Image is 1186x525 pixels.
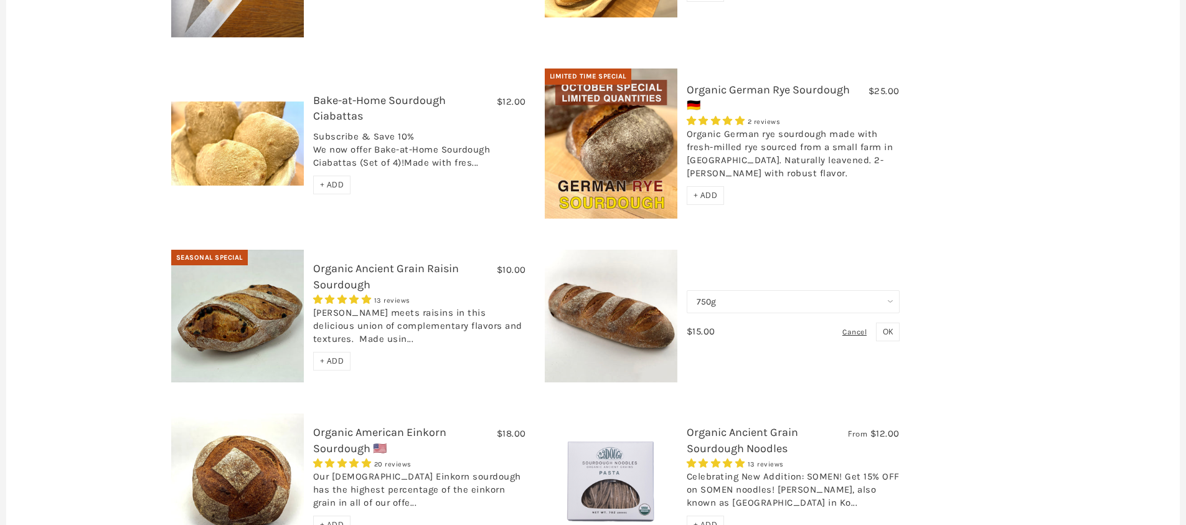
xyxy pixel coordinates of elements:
[870,428,900,439] span: $12.00
[545,69,677,218] img: Organic German Rye Sourdough 🇩🇪
[374,460,412,468] span: 20 reviews
[313,458,374,469] span: 4.95 stars
[313,93,446,123] a: Bake-at-Home Sourdough Ciabattas
[313,294,374,305] span: 4.92 stars
[694,190,718,201] span: + ADD
[171,102,304,186] img: Bake-at-Home Sourdough Ciabattas
[748,460,784,468] span: 13 reviews
[313,352,351,371] div: + ADD
[876,323,900,341] button: OK
[687,186,725,205] div: + ADD
[313,130,526,176] div: Subscribe & Save 10% We now offer Bake-at-Home Sourdough Ciabattas (Set of 4)!Made with fres...
[545,69,631,85] div: Limited Time Special
[687,458,748,469] span: 4.85 stars
[171,250,248,266] div: Seasonal Special
[687,323,715,340] div: $15.00
[868,85,900,97] span: $25.00
[545,250,677,382] img: Organic American Ancient Grains Sourdough 🇺🇸
[374,296,410,305] span: 13 reviews
[313,425,446,455] a: Organic American Einkorn Sourdough 🇺🇸
[171,250,304,382] img: Organic Ancient Grain Raisin Sourdough
[497,96,526,107] span: $12.00
[497,428,526,439] span: $18.00
[313,262,459,291] a: Organic Ancient Grain Raisin Sourdough
[320,356,344,366] span: + ADD
[313,470,526,516] div: Our [DEMOGRAPHIC_DATA] Einkorn sourdough has the highest percentage of the einkorn grain in all o...
[687,425,798,455] a: Organic Ancient Grain Sourdough Noodles
[883,326,893,337] span: OK
[687,115,748,126] span: 5.00 stars
[320,179,344,190] span: + ADD
[848,428,867,439] span: From
[687,470,900,516] div: Celebrating New Addition: SOMEN! Get 15% OFF on SOMEN noodles! [PERSON_NAME], also known as [GEOG...
[313,306,526,352] div: [PERSON_NAME] meets raisins in this delicious union of complementary flavors and textures. Made u...
[313,176,351,194] div: + ADD
[842,323,873,341] div: Cancel
[748,118,781,126] span: 2 reviews
[687,83,850,112] a: Organic German Rye Sourdough 🇩🇪
[497,264,526,275] span: $10.00
[687,128,900,186] div: Organic German rye sourdough made with fresh-milled rye sourced from a small farm in [GEOGRAPHIC_...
